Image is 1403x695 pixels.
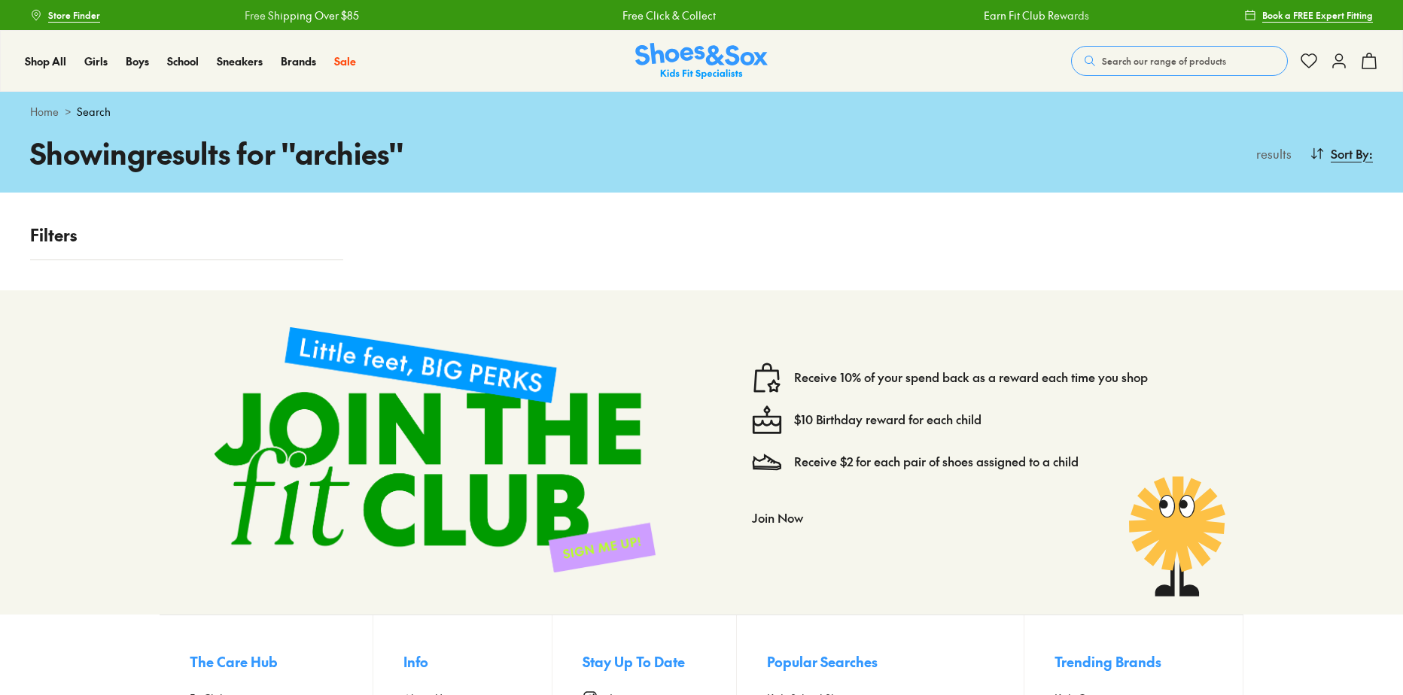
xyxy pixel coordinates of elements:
[794,454,1079,470] a: Receive $2 for each pair of shoes assigned to a child
[403,651,428,672] span: Info
[190,302,680,596] img: sign-up-footer.png
[1250,144,1292,162] p: results
[30,104,59,120] a: Home
[1055,645,1213,678] button: Trending Brands
[1071,46,1288,76] button: Search our range of products
[794,411,981,428] a: $10 Birthday reward for each child
[126,53,149,68] span: Boys
[25,53,66,68] span: Shop All
[583,651,685,672] span: Stay Up To Date
[767,645,1024,678] button: Popular Searches
[48,8,100,22] span: Store Finder
[1369,144,1373,162] span: :
[1262,8,1373,22] span: Book a FREE Expert Fitting
[752,405,782,435] img: cake--candle-birthday-event-special-sweet-cake-bake.svg
[167,53,199,68] span: School
[403,645,552,678] button: Info
[334,53,356,68] span: Sale
[84,53,108,68] span: Girls
[752,501,803,534] button: Join Now
[622,8,715,23] a: Free Click & Collect
[281,53,316,68] span: Brands
[244,8,358,23] a: Free Shipping Over $85
[281,53,316,69] a: Brands
[30,104,1373,120] div: >
[25,53,66,69] a: Shop All
[583,645,736,678] button: Stay Up To Date
[1055,651,1161,672] span: Trending Brands
[752,447,782,477] img: Vector_3098.svg
[126,53,149,69] a: Boys
[1331,144,1369,162] span: Sort By
[30,2,100,29] a: Store Finder
[190,651,278,672] span: The Care Hub
[767,651,878,672] span: Popular Searches
[167,53,199,69] a: School
[794,369,1148,386] a: Receive 10% of your spend back as a reward each time you shop
[217,53,263,68] span: Sneakers
[217,53,263,69] a: Sneakers
[752,363,782,393] img: vector1.svg
[635,43,768,80] img: SNS_Logo_Responsive.svg
[30,223,343,247] p: Filters
[30,132,701,175] h1: Showing results for " archies "
[334,53,356,69] a: Sale
[190,645,373,678] button: The Care Hub
[1244,2,1373,29] a: Book a FREE Expert Fitting
[1310,137,1373,170] button: Sort By:
[1102,54,1226,68] span: Search our range of products
[635,43,768,80] a: Shoes & Sox
[983,8,1088,23] a: Earn Fit Club Rewards
[77,104,111,120] span: Search
[84,53,108,69] a: Girls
